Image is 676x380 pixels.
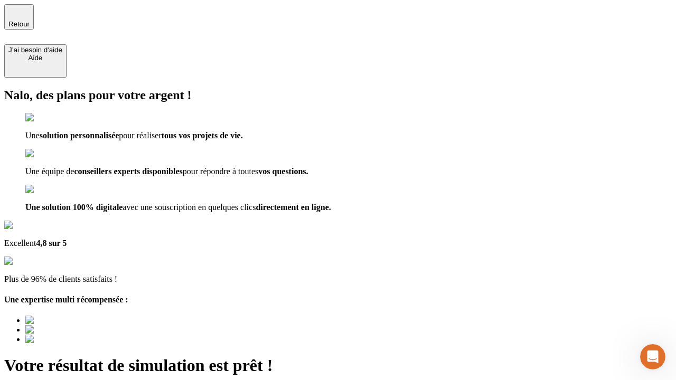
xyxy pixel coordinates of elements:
[8,46,62,54] div: J’ai besoin d'aide
[183,167,259,176] span: pour répondre à toutes
[25,335,123,344] img: Best savings advice award
[74,167,182,176] span: conseillers experts disponibles
[25,316,123,325] img: Best savings advice award
[4,239,36,248] span: Excellent
[25,131,40,140] span: Une
[162,131,243,140] span: tous vos projets de vie.
[258,167,308,176] span: vos questions.
[4,88,672,102] h2: Nalo, des plans pour votre argent !
[4,356,672,375] h1: Votre résultat de simulation est prêt !
[25,149,71,158] img: checkmark
[25,203,123,212] span: Une solution 100% digitale
[25,167,74,176] span: Une équipe de
[256,203,331,212] span: directement en ligne.
[4,221,65,230] img: Google Review
[119,131,161,140] span: pour réaliser
[25,325,123,335] img: Best savings advice award
[25,113,71,122] img: checkmark
[4,295,672,305] h4: Une expertise multi récompensée :
[4,274,672,284] p: Plus de 96% de clients satisfaits !
[36,239,67,248] span: 4,8 sur 5
[4,4,34,30] button: Retour
[4,256,57,266] img: reviews stars
[25,185,71,194] img: checkmark
[8,20,30,28] span: Retour
[4,44,67,78] button: J’ai besoin d'aideAide
[40,131,119,140] span: solution personnalisée
[8,54,62,62] div: Aide
[640,344,665,369] iframe: Intercom live chat
[123,203,256,212] span: avec une souscription en quelques clics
